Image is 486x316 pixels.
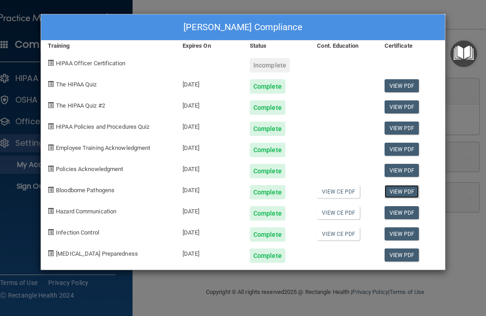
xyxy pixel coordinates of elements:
[385,227,419,240] a: View PDF
[56,144,150,151] span: Employee Training Acknowledgment
[176,115,243,136] div: [DATE]
[56,208,116,215] span: Hazard Communication
[385,143,419,156] a: View PDF
[250,79,285,94] div: Complete
[176,242,243,263] div: [DATE]
[250,227,285,242] div: Complete
[250,58,290,72] div: Incomplete
[250,206,285,221] div: Complete
[56,81,96,88] span: The HIPAA Quiz
[176,199,243,221] div: [DATE]
[56,123,149,130] span: HIPAA Policies and Procedures Quiz
[317,185,360,198] a: View CE PDF
[385,248,419,262] a: View PDF
[317,206,360,219] a: View CE PDF
[250,122,285,136] div: Complete
[250,100,285,115] div: Complete
[41,14,445,41] div: [PERSON_NAME] Compliance
[250,185,285,199] div: Complete
[243,41,310,51] div: Status
[56,102,105,109] span: The HIPAA Quiz #2
[56,229,99,236] span: Infection Control
[176,157,243,178] div: [DATE]
[56,250,138,257] span: [MEDICAL_DATA] Preparedness
[385,79,419,92] a: View PDF
[450,41,477,67] button: Open Resource Center
[176,41,243,51] div: Expires On
[176,221,243,242] div: [DATE]
[250,143,285,157] div: Complete
[385,164,419,177] a: View PDF
[56,60,125,67] span: HIPAA Officer Certification
[378,41,445,51] div: Certificate
[176,72,243,94] div: [DATE]
[56,187,115,194] span: Bloodborne Pathogens
[176,136,243,157] div: [DATE]
[385,185,419,198] a: View PDF
[385,100,419,113] a: View PDF
[317,227,360,240] a: View CE PDF
[176,94,243,115] div: [DATE]
[385,122,419,135] a: View PDF
[250,164,285,178] div: Complete
[385,206,419,219] a: View PDF
[310,41,377,51] div: Cont. Education
[56,166,123,172] span: Policies Acknowledgment
[250,248,285,263] div: Complete
[41,41,176,51] div: Training
[176,178,243,199] div: [DATE]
